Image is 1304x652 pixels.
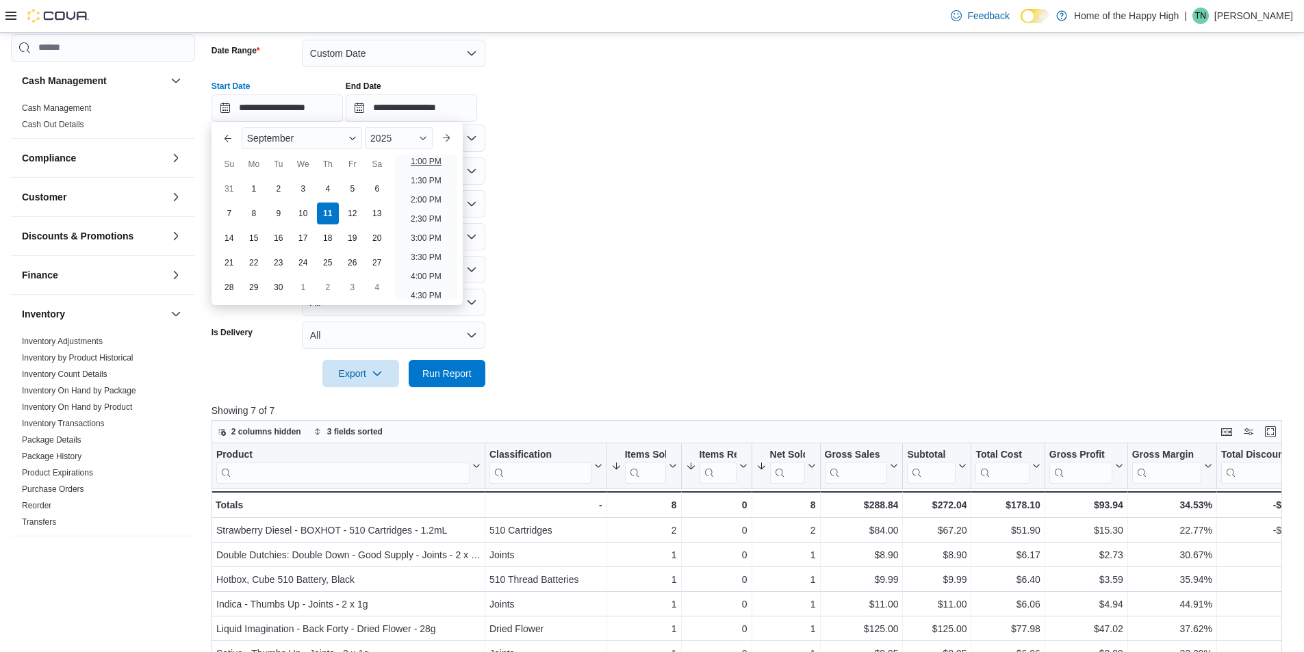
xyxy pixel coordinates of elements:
[22,419,105,428] a: Inventory Transactions
[216,571,481,588] div: Hotbox, Cube 510 Battery, Black
[317,153,339,175] div: Th
[405,287,447,304] li: 4:30 PM
[268,203,290,224] div: day-9
[422,367,472,380] span: Run Report
[1021,9,1049,23] input: Dark Mode
[292,178,314,200] div: day-3
[22,501,51,510] a: Reorder
[489,497,602,513] div: -
[466,231,477,242] button: Open list of options
[366,276,388,298] div: day-4
[699,448,736,483] div: Items Ref
[217,177,389,300] div: September, 2025
[268,153,290,175] div: Tu
[317,252,339,274] div: day-25
[27,9,89,23] img: Cova
[342,203,363,224] div: day-12
[243,276,265,298] div: day-29
[168,73,184,89] button: Cash Management
[466,133,477,144] button: Open list of options
[346,94,477,122] input: Press the down key to open a popover containing a calendar.
[22,74,165,88] button: Cash Management
[975,448,1029,461] div: Total Cost
[168,547,184,564] button: Loyalty
[435,127,457,149] button: Next month
[824,448,887,483] div: Gross Sales
[907,448,956,483] div: Subtotal
[1049,497,1123,513] div: $93.94
[22,337,103,346] a: Inventory Adjustments
[168,189,184,205] button: Customer
[212,94,343,122] input: Press the down key to enter a popover containing a calendar. Press the escape key to close the po...
[22,119,84,130] span: Cash Out Details
[366,203,388,224] div: day-13
[243,178,265,200] div: day-1
[489,596,602,612] div: Joints
[489,448,591,483] div: Classification
[489,571,602,588] div: 510 Thread Batteries
[168,150,184,166] button: Compliance
[611,596,677,612] div: 1
[611,571,677,588] div: 1
[907,621,967,637] div: $125.00
[22,369,107,379] a: Inventory Count Details
[11,100,195,138] div: Cash Management
[1049,448,1112,461] div: Gross Profit
[975,448,1040,483] button: Total Cost
[1240,423,1257,440] button: Display options
[975,497,1040,513] div: $178.10
[405,192,447,208] li: 2:00 PM
[217,127,239,149] button: Previous Month
[405,268,447,285] li: 4:00 PM
[22,402,132,412] a: Inventory On Hand by Product
[247,133,294,144] span: September
[611,547,677,563] div: 1
[22,336,103,347] span: Inventory Adjustments
[405,211,447,227] li: 2:30 PM
[22,229,133,243] h3: Discounts & Promotions
[824,547,898,563] div: $8.90
[370,133,392,144] span: 2025
[699,448,736,461] div: Items Ref
[975,448,1029,483] div: Total Cost
[1132,596,1212,612] div: 44.91%
[331,360,391,387] span: Export
[22,353,133,363] a: Inventory by Product Historical
[1049,448,1112,483] div: Gross Profit
[1049,448,1123,483] button: Gross Profit
[216,448,470,483] div: Product
[1195,8,1206,24] span: TN
[212,81,251,92] label: Start Date
[625,448,666,483] div: Items Sold
[212,45,260,56] label: Date Range
[22,435,81,445] a: Package Details
[218,252,240,274] div: day-21
[22,268,58,282] h3: Finance
[1132,448,1212,483] button: Gross Margin
[685,596,747,612] div: 0
[907,448,967,483] button: Subtotal
[22,74,107,88] h3: Cash Management
[168,228,184,244] button: Discounts & Promotions
[611,448,677,483] button: Items Sold
[756,621,815,637] div: 1
[22,484,84,495] span: Purchase Orders
[168,267,184,283] button: Finance
[405,172,447,189] li: 1:30 PM
[1218,423,1235,440] button: Keyboard shortcuts
[1221,448,1294,461] div: Total Discount
[308,423,388,440] button: 3 fields sorted
[22,549,55,562] h3: Loyalty
[366,178,388,200] div: day-6
[218,153,240,175] div: Su
[824,571,898,588] div: $9.99
[489,448,602,483] button: Classification
[907,571,967,588] div: $9.99
[756,547,815,563] div: 1
[685,448,747,483] button: Items Ref
[405,230,447,246] li: 3:00 PM
[22,268,165,282] button: Finance
[975,621,1040,637] div: $77.98
[218,276,240,298] div: day-28
[22,549,165,562] button: Loyalty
